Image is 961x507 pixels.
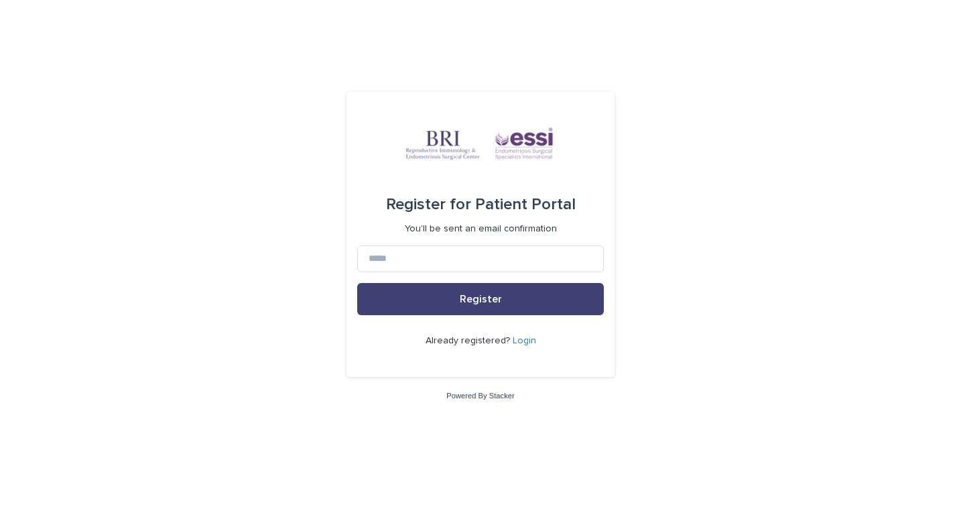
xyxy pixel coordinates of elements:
span: Register [460,294,502,304]
span: Already registered? [426,336,513,345]
div: Patient Portal [386,186,576,223]
span: Register for [386,196,471,213]
a: Powered By Stacker [446,392,514,400]
a: Login [513,336,536,345]
img: sTqveMuKQLi8Rtyb97AT [400,124,561,164]
p: You'll be sent an email confirmation [405,223,557,235]
button: Register [357,283,604,315]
